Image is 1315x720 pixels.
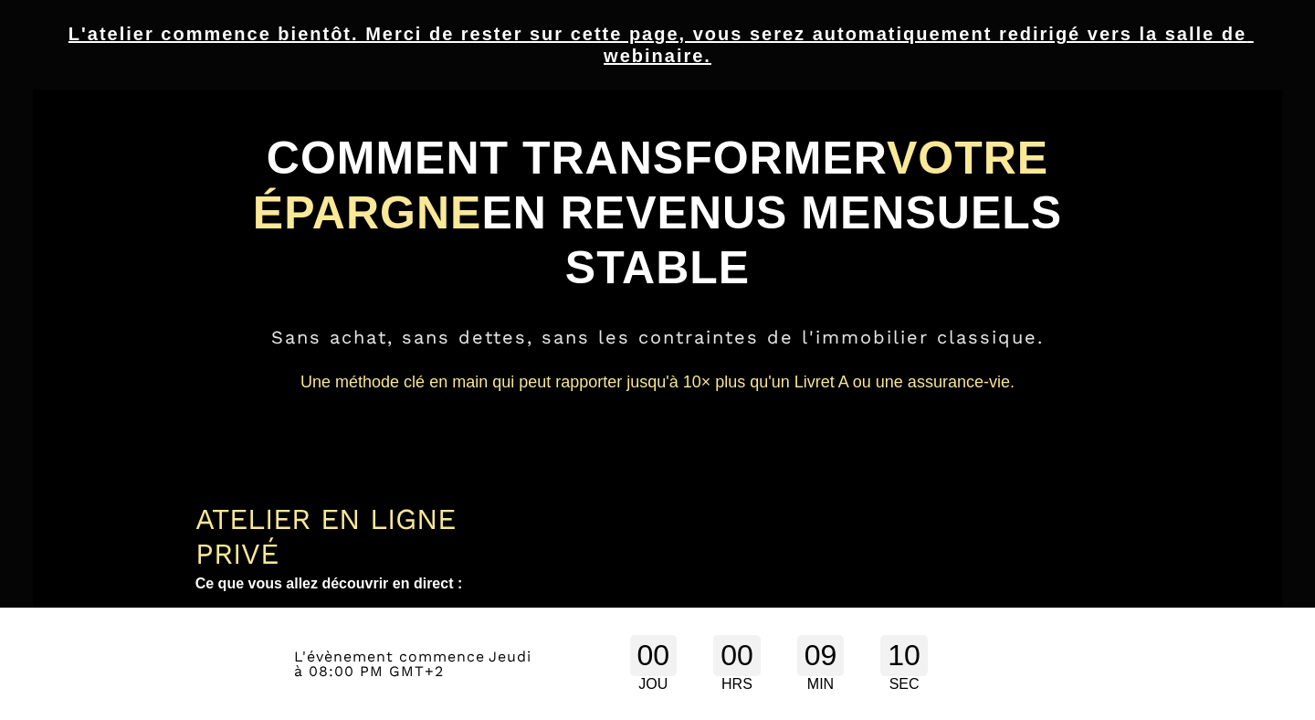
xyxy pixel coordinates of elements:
[271,326,1044,348] span: Sans achat, sans dettes, sans les contraintes de l'immobilier classique.
[880,635,928,676] div: 10
[195,576,463,591] b: Ce que vous allez découvrir en direct :
[630,635,678,676] div: 00
[68,24,1254,66] u: L'atelier commence bientôt. Merci de rester sur cette page, vous serez automatiquement redirigé v...
[713,635,761,676] div: 00
[300,373,1015,391] span: Une méthode clé en main qui peut rapporter jusqu'à 10× plus qu'un Livret A ou une assurance-vie.
[294,648,531,680] span: Jeudi à 08:00 PM GMT+2
[195,502,521,571] div: ATELIER EN LIGNE PRIVÉ
[797,635,845,676] div: 09
[630,676,678,693] div: JOU
[713,676,761,693] div: HRS
[294,648,485,665] span: L'évènement commence
[797,676,845,693] div: MIN
[880,676,928,693] div: SEC
[195,122,1120,304] h1: COMMENT TRANSFORMER EN REVENUS MENSUELS STABLE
